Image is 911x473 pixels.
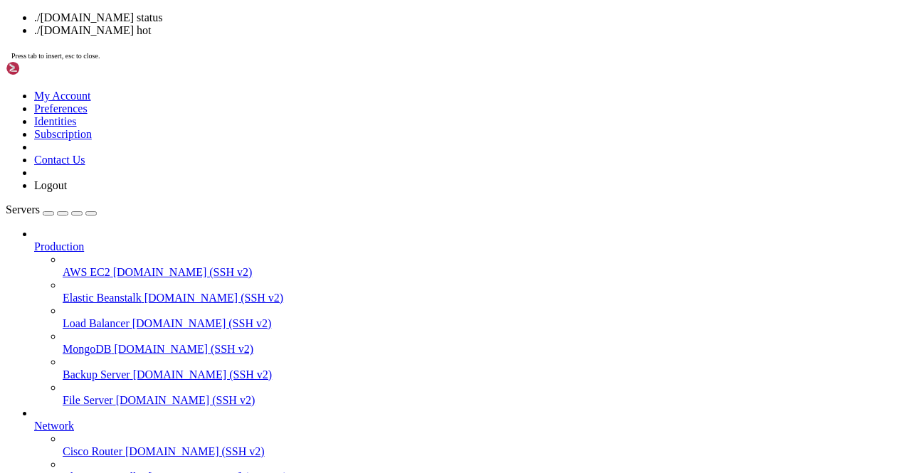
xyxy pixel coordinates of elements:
[63,292,142,304] span: Elastic Beanstalk
[34,179,67,191] a: Logout
[63,330,905,356] li: MongoDB [DOMAIN_NAME] (SSH v2)
[133,368,273,381] span: [DOMAIN_NAME] (SSH v2)
[63,445,122,457] span: Cisco Router
[6,141,725,148] x-row: Last login: [DATE] from [TECHNICAL_ID]
[34,115,77,127] a: Identities
[132,317,272,329] span: [DOMAIN_NAME] (SSH v2)
[63,368,130,381] span: Backup Server
[6,70,725,77] x-row: / ___/___ _ _ _____ _ ___ ___
[113,266,253,278] span: [DOMAIN_NAME] (SSH v2)
[6,48,725,55] x-row: Run 'do-release-upgrade' to upgrade to it.
[6,63,725,70] x-row: _____
[34,240,84,253] span: Production
[63,317,130,329] span: Load Balancer
[6,27,725,34] x-row: * Management: [URL][DOMAIN_NAME]
[63,394,905,407] a: File Server [DOMAIN_NAME] (SSH v2)
[63,304,905,330] li: Load Balancer [DOMAIN_NAME] (SSH v2)
[11,52,100,60] span: Press tab to insert, esc to close.
[34,11,905,24] li: ./[DOMAIN_NAME] status
[6,41,725,48] x-row: New release '24.04.3 LTS' available.
[6,203,97,216] a: Servers
[6,119,725,127] x-row: This server is hosted by Contabo. If you have any questions or need help,
[137,155,140,162] div: (34, 21)
[34,102,88,115] a: Preferences
[63,266,905,279] a: AWS EC2 [DOMAIN_NAME] (SSH v2)
[6,34,725,41] x-row: * Support: [URL][DOMAIN_NAME]
[63,381,905,407] li: File Server [DOMAIN_NAME] (SSH v2)
[34,24,905,37] li: ./[DOMAIN_NAME] hot
[63,266,110,278] span: AWS EC2
[63,279,905,304] li: Elastic Beanstalk [DOMAIN_NAME] (SSH v2)
[6,20,725,27] x-row: * Documentation: [URL][DOMAIN_NAME]
[63,356,905,381] li: Backup Server [DOMAIN_NAME] (SSH v2)
[6,77,725,84] x-row: | | / _ \| \| |_ _/ \ | _ )/ _ \
[63,253,905,279] li: AWS EC2 [DOMAIN_NAME] (SSH v2)
[34,240,905,253] a: Production
[63,368,905,381] a: Backup Server [DOMAIN_NAME] (SSH v2)
[34,154,85,166] a: Contact Us
[6,148,725,155] x-row: root@vmi2598123:~# docker exec -it telegram-claim-bot /bin/bash
[144,292,284,304] span: [DOMAIN_NAME] (SSH v2)
[6,61,88,75] img: Shellngn
[116,394,256,406] span: [DOMAIN_NAME] (SSH v2)
[6,84,725,91] x-row: | |__| (_) | .` | | |/ _ \| _ \ (_) |
[6,203,40,216] span: Servers
[34,420,905,432] a: Network
[6,127,725,134] x-row: please don't hesitate to contact us at [EMAIL_ADDRESS][DOMAIN_NAME].
[34,90,91,102] a: My Account
[63,394,113,406] span: File Server
[63,317,905,330] a: Load Balancer [DOMAIN_NAME] (SSH v2)
[63,292,905,304] a: Elastic Beanstalk [DOMAIN_NAME] (SSH v2)
[34,228,905,407] li: Production
[6,155,725,162] x-row: root@631746375ae7:/usr/src/app# ./
[63,343,111,355] span: MongoDB
[34,420,74,432] span: Network
[6,91,725,98] x-row: \____\___/|_|\_| |_/_/ \_|___/\___/
[63,432,905,458] li: Cisco Router [DOMAIN_NAME] (SSH v2)
[63,343,905,356] a: MongoDB [DOMAIN_NAME] (SSH v2)
[34,128,92,140] a: Subscription
[6,6,725,13] x-row: Welcome to Ubuntu 22.04.5 LTS (GNU/Linux 5.15.0-25-generic x86_64)
[6,105,725,112] x-row: Welcome!
[114,343,253,355] span: [DOMAIN_NAME] (SSH v2)
[63,445,905,458] a: Cisco Router [DOMAIN_NAME] (SSH v2)
[125,445,265,457] span: [DOMAIN_NAME] (SSH v2)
